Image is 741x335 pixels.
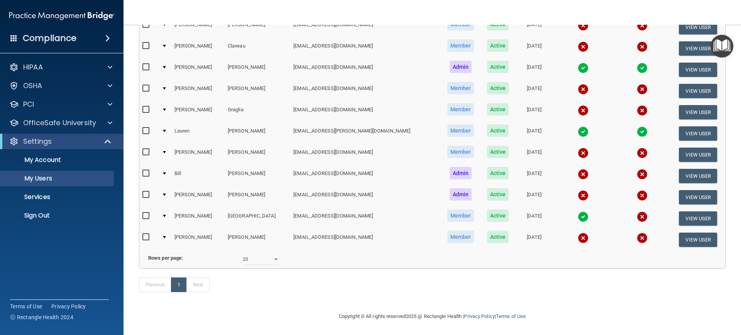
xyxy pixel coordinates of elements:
[225,229,290,250] td: [PERSON_NAME]
[515,144,553,165] td: [DATE]
[679,105,717,119] button: View User
[23,33,76,44] h4: Compliance
[225,123,290,144] td: [PERSON_NAME]
[10,313,73,321] span: Ⓒ Rectangle Health 2024
[578,190,589,201] img: cross.ca9f0e7f.svg
[5,156,110,164] p: My Account
[679,233,717,247] button: View User
[148,255,183,261] b: Rows per page:
[487,39,509,52] span: Active
[171,123,225,144] td: Lauren
[515,123,553,144] td: [DATE]
[578,105,589,116] img: cross.ca9f0e7f.svg
[515,38,553,59] td: [DATE]
[23,81,42,90] p: OSHA
[9,8,114,24] img: PMB logo
[225,17,290,38] td: [PERSON_NAME]
[290,17,440,38] td: [EMAIL_ADDRESS][DOMAIN_NAME]
[171,144,225,165] td: [PERSON_NAME]
[447,209,474,222] span: Member
[447,231,474,243] span: Member
[225,187,290,208] td: [PERSON_NAME]
[578,233,589,243] img: cross.ca9f0e7f.svg
[679,20,717,34] button: View User
[225,80,290,102] td: [PERSON_NAME]
[679,84,717,98] button: View User
[290,102,440,123] td: [EMAIL_ADDRESS][DOMAIN_NAME]
[578,148,589,158] img: cross.ca9f0e7f.svg
[487,231,509,243] span: Active
[5,212,110,219] p: Sign Out
[290,187,440,208] td: [EMAIL_ADDRESS][DOMAIN_NAME]
[637,190,648,201] img: cross.ca9f0e7f.svg
[637,20,648,31] img: cross.ca9f0e7f.svg
[9,63,112,72] a: HIPAA
[291,304,573,329] div: Copyright © All rights reserved 2025 @ Rectangle Health | |
[679,190,717,204] button: View User
[171,277,187,292] a: 1
[515,17,553,38] td: [DATE]
[515,187,553,208] td: [DATE]
[23,63,43,72] p: HIPAA
[225,59,290,80] td: [PERSON_NAME]
[487,61,509,73] span: Active
[637,148,648,158] img: cross.ca9f0e7f.svg
[9,81,112,90] a: OSHA
[447,39,474,52] span: Member
[450,188,472,201] span: Admin
[225,165,290,187] td: [PERSON_NAME]
[290,144,440,165] td: [EMAIL_ADDRESS][DOMAIN_NAME]
[9,137,112,146] a: Settings
[578,211,589,222] img: tick.e7d51cea.svg
[171,59,225,80] td: [PERSON_NAME]
[637,63,648,73] img: tick.e7d51cea.svg
[578,63,589,73] img: tick.e7d51cea.svg
[290,208,440,229] td: [EMAIL_ADDRESS][DOMAIN_NAME]
[637,84,648,95] img: cross.ca9f0e7f.svg
[171,102,225,123] td: [PERSON_NAME]
[679,41,717,56] button: View User
[447,124,474,137] span: Member
[679,169,717,183] button: View User
[637,126,648,137] img: tick.e7d51cea.svg
[171,208,225,229] td: [PERSON_NAME]
[186,277,210,292] a: Next
[487,209,509,222] span: Active
[637,41,648,52] img: cross.ca9f0e7f.svg
[487,167,509,179] span: Active
[447,82,474,94] span: Member
[637,105,648,116] img: cross.ca9f0e7f.svg
[23,118,96,128] p: OfficeSafe University
[171,38,225,59] td: [PERSON_NAME]
[290,59,440,80] td: [EMAIL_ADDRESS][DOMAIN_NAME]
[290,229,440,250] td: [EMAIL_ADDRESS][DOMAIN_NAME]
[487,146,509,158] span: Active
[578,41,589,52] img: cross.ca9f0e7f.svg
[496,313,526,319] a: Terms of Use
[464,313,494,319] a: Privacy Policy
[515,59,553,80] td: [DATE]
[679,63,717,77] button: View User
[487,82,509,94] span: Active
[515,229,553,250] td: [DATE]
[290,38,440,59] td: [EMAIL_ADDRESS][DOMAIN_NAME]
[447,18,474,31] span: Member
[225,102,290,123] td: Graglia
[225,144,290,165] td: [PERSON_NAME]
[171,17,225,38] td: [PERSON_NAME]
[578,20,589,31] img: cross.ca9f0e7f.svg
[487,188,509,201] span: Active
[637,169,648,180] img: cross.ca9f0e7f.svg
[9,100,112,109] a: PCI
[578,84,589,95] img: cross.ca9f0e7f.svg
[447,146,474,158] span: Member
[23,100,34,109] p: PCI
[171,80,225,102] td: [PERSON_NAME]
[447,103,474,116] span: Member
[5,193,110,201] p: Services
[679,126,717,141] button: View User
[679,148,717,162] button: View User
[225,38,290,59] td: Claveau
[139,277,171,292] a: Previous
[711,35,733,58] button: Open Resource Center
